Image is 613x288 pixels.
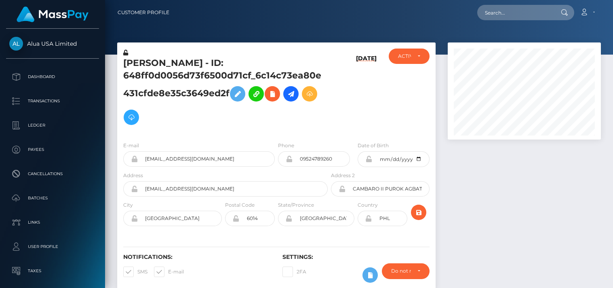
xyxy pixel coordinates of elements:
[282,267,306,277] label: 2FA
[283,86,299,102] a: Initiate Payout
[382,263,430,279] button: Do not require
[9,265,96,277] p: Taxes
[6,91,99,111] a: Transactions
[398,53,411,59] div: ACTIVE
[123,267,147,277] label: SMS
[17,6,88,22] img: MassPay Logo
[282,254,430,260] h6: Settings:
[6,164,99,184] a: Cancellations
[391,268,411,274] div: Do not require
[9,95,96,107] p: Transactions
[331,172,355,179] label: Address 2
[6,237,99,257] a: User Profile
[9,216,96,229] p: Links
[123,172,143,179] label: Address
[278,201,314,209] label: State/Province
[9,37,23,51] img: Alua USA Limited
[225,201,255,209] label: Postal Code
[6,261,99,281] a: Taxes
[9,168,96,180] p: Cancellations
[9,192,96,204] p: Batches
[123,57,323,129] h5: [PERSON_NAME] - ID: 648ff0d0056d73f6500d71cf_6c14c73ea80e431cfde8e35c3649ed2f
[123,201,133,209] label: City
[9,144,96,156] p: Payees
[6,67,99,87] a: Dashboard
[9,119,96,131] p: Ledger
[9,241,96,253] p: User Profile
[358,142,389,149] label: Date of Birth
[356,55,377,132] h6: [DATE]
[118,4,169,21] a: Customer Profile
[6,115,99,136] a: Ledger
[358,201,378,209] label: Country
[154,267,184,277] label: E-mail
[389,49,430,64] button: ACTIVE
[123,142,139,149] label: E-mail
[6,212,99,233] a: Links
[6,188,99,208] a: Batches
[6,140,99,160] a: Payees
[477,5,553,20] input: Search...
[278,142,294,149] label: Phone
[9,71,96,83] p: Dashboard
[6,40,99,47] span: Alua USA Limited
[123,254,270,260] h6: Notifications:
